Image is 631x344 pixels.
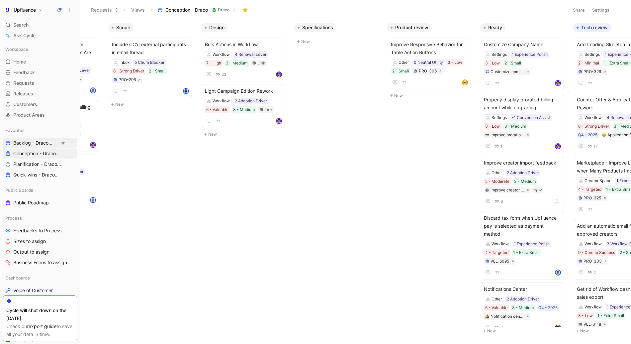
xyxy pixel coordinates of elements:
[3,213,77,268] div: ProcessFeedbacks to ProcessSizes to assignOutput to assignBusiness Focus to assign
[3,185,77,208] div: Public BoardsPublic Roadmap
[584,258,602,265] div: PRO-303
[3,159,77,169] a: Planification - Draco🐉 Draco
[109,38,192,98] a: Include CC'd external participants in email threadInbox5 Churn Blocker8 - Strong Driver2 - SmallP...
[212,7,229,13] span: 🐉 Draco
[5,187,33,193] span: Public Boards
[13,21,29,29] span: Search
[484,214,561,238] span: Discard tax form when Upfluence pay is selected as payment method
[13,150,63,157] span: Conception - Draco
[556,270,560,275] img: avatar
[3,185,77,195] div: Public Boards
[514,241,550,247] div: 1 Experience Polish
[484,96,561,112] span: Properly display prorated billing amount while upgrading
[3,286,77,295] a: Voice of Customer
[3,5,45,15] button: UpfluenceUpfluence
[492,296,502,302] div: Other
[578,312,593,319] div: 3 - Low
[91,198,95,202] img: avatar
[485,314,489,318] img: 🛎️
[414,59,443,66] div: 0 Neutral Utility
[484,41,561,49] span: Customize Company Name
[573,23,611,32] button: Tech review
[480,23,505,32] button: Ready
[206,106,228,113] div: 6 - Valuable
[3,99,77,109] a: Customers
[512,114,550,121] div: -1 Conversion Assist
[214,71,228,78] button: 23
[514,178,536,185] div: 3 - Medium
[593,271,596,275] span: 2
[209,24,225,31] span: Design
[492,170,502,176] div: Other
[235,51,266,58] div: 4 Renewal Lever
[556,144,560,149] img: avatar
[13,32,36,40] span: Ask Cycle
[484,159,561,167] span: Improve creator import feedback
[3,170,77,180] a: Quick-wins - Draco🐉 Draco
[492,241,509,247] div: Workflow
[448,59,462,66] div: 3 - Low
[149,68,165,74] div: 2 - Small
[13,249,49,255] span: Output to assign
[485,304,507,311] div: 6 - Valuable
[492,114,507,121] div: Settings
[481,38,564,90] a: Customize Company NameSettings1 Experience Polish3 - Low2 - SmallCustomize company nameavatar
[512,51,548,58] div: 1 Experience Polish
[6,306,73,322] div: Cycle will shut down on the [DATE].
[491,258,509,265] div: VEL-6095
[481,156,564,208] a: Improve creator import feedbackOther2 Adoption Driver5 - Moderate3 - Medium⚙️Improve creator impo...
[463,80,467,85] img: avatar
[3,213,77,223] div: Process
[202,84,285,128] a: Light Campaign Edition ReworkWorkflow2 Adoption Driver6 - Valuable3 - MediumLinkavatar
[388,38,471,89] a: Improve Responsive Behavior for Table Action ButtonsOther0 Neutral Utility3 - Low2 - SmallPRO-306...
[578,132,597,138] div: Q4 - 2025
[108,23,134,32] button: Scope
[3,125,77,135] div: Favorites
[492,51,507,58] div: Settings
[584,68,601,75] div: PRO-329
[3,273,77,283] div: Dashboards
[294,38,382,46] button: New
[226,60,247,66] div: 3 - Medium
[13,69,35,76] span: Feedback
[584,195,601,201] div: PRO-325
[116,24,130,31] span: Scope
[3,226,77,236] a: Feedbacks to Process
[419,68,437,74] div: PRO-306
[213,51,230,58] div: Workflow
[578,123,609,130] div: 8 - Strong Driver
[13,172,63,178] span: Quick-wins - Draco
[233,106,255,113] div: 3 - Medium
[504,123,526,130] div: 3 - Medium
[235,98,267,104] div: 2 Adoption Driver
[5,215,22,221] span: Process
[602,133,606,137] img: 🤑
[3,236,77,246] a: Sizes to assign
[585,241,602,247] div: Workflow
[584,321,601,328] div: VEL-6118
[491,187,524,193] div: Improve creator import feedback
[484,285,561,293] span: Notifications Center
[556,81,560,85] img: avatar
[485,178,509,185] div: 5 - Moderate
[184,89,188,93] img: avatar
[3,198,77,208] a: Public Roadmap
[165,7,208,13] span: Conception - Draco
[5,46,28,53] span: Workspace
[3,57,77,67] a: Home
[13,80,34,86] span: Requests
[500,199,503,203] span: 8
[493,324,504,331] button: 4
[68,140,74,146] button: View actions
[538,304,558,311] div: Q4 - 2025
[392,68,409,74] div: 2 - Small
[597,312,624,319] div: 1 - Extra Small
[128,5,148,15] button: Views
[507,296,539,302] div: 2 Adoption Driver
[4,7,11,13] img: Upfluence
[135,59,164,66] div: 5 Churn Blocker
[556,325,560,330] img: avatar
[13,227,61,234] span: Feedbacks to Process
[205,41,282,49] span: Bulk Actions in Workflow
[302,24,333,31] span: Specifications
